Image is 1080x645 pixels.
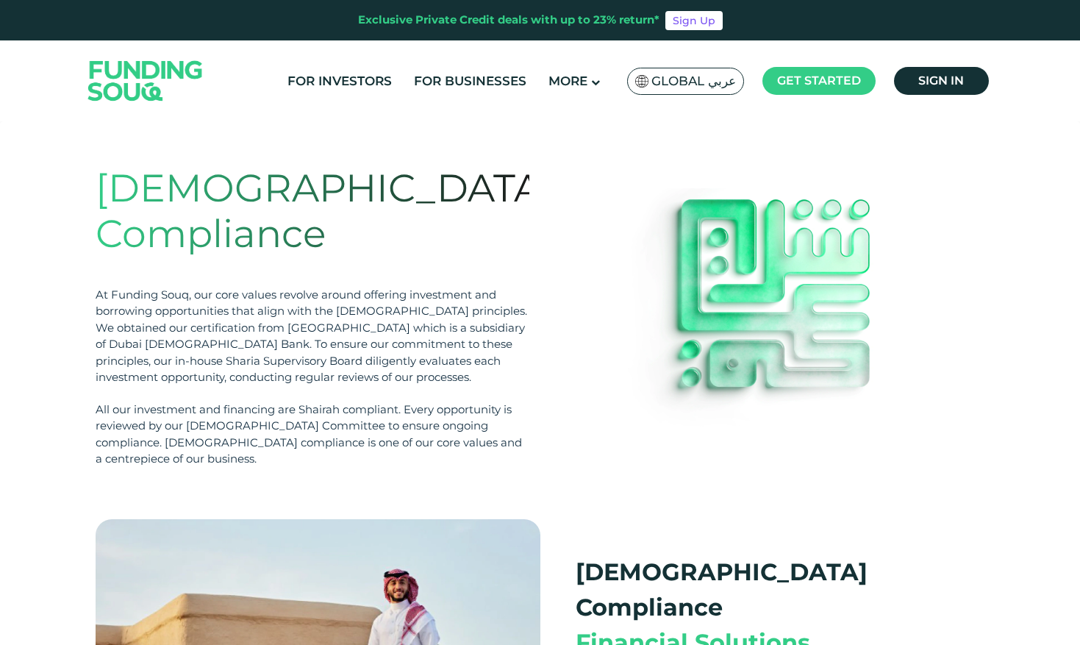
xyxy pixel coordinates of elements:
[576,555,950,625] div: [DEMOGRAPHIC_DATA] Compliance
[621,188,915,446] img: shariah-banner
[96,165,529,257] h1: [DEMOGRAPHIC_DATA] Compliance
[74,43,218,118] img: Logo
[358,12,659,29] div: Exclusive Private Credit deals with up to 23% return*
[665,11,723,30] a: Sign Up
[894,67,989,95] a: Sign in
[918,74,964,88] span: Sign in
[651,73,736,90] span: Global عربي
[410,69,530,93] a: For Businesses
[777,74,861,88] span: Get started
[96,287,529,386] div: At Funding Souq, our core values revolve around offering investment and borrowing opportunities t...
[548,74,587,88] span: More
[635,75,648,88] img: SA Flag
[96,402,529,468] div: All our investment and financing are Shairah compliant. Every opportunity is reviewed by our [DEM...
[284,69,396,93] a: For Investors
